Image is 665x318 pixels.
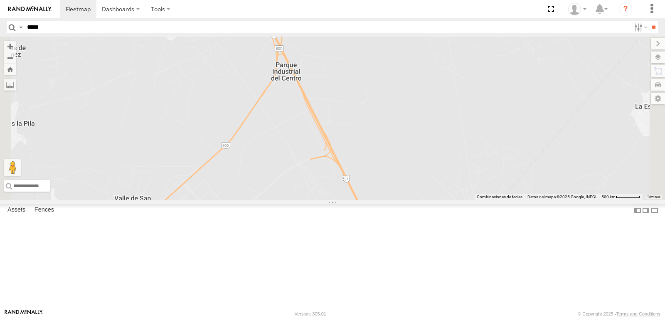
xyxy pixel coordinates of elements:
label: Search Query [17,21,24,33]
button: Combinaciones de teclas [477,194,522,200]
span: 500 km [601,195,616,199]
div: © Copyright 2025 - [578,311,660,316]
i: ? [619,2,632,16]
div: Miguel Cantu [565,3,589,15]
label: Map Settings [651,93,665,104]
label: Hide Summary Table [650,204,659,216]
button: Zoom out [4,52,16,64]
div: Version: 305.01 [295,311,326,316]
img: rand-logo.svg [8,6,52,12]
a: Términos [647,195,660,199]
label: Assets [3,205,30,216]
a: Terms and Conditions [616,311,660,316]
label: Dock Summary Table to the Right [642,204,650,216]
a: Visit our Website [5,310,43,318]
button: Arrastra al hombrecito al mapa para abrir Street View [4,159,21,176]
label: Dock Summary Table to the Left [633,204,642,216]
label: Measure [4,79,16,91]
label: Fences [30,205,58,216]
label: Search Filter Options [631,21,649,33]
span: Datos del mapa ©2025 Google, INEGI [527,195,596,199]
button: Escala del mapa: 500 km por 55 píxeles [599,194,643,200]
button: Zoom in [4,41,16,52]
button: Zoom Home [4,64,16,75]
